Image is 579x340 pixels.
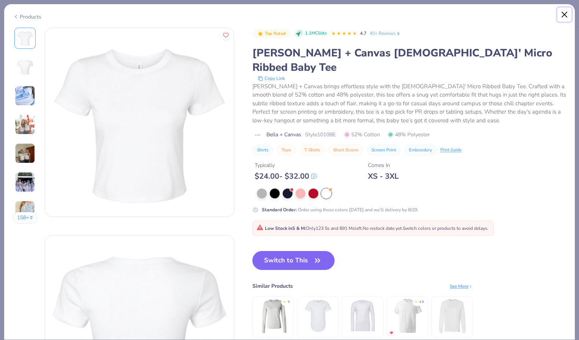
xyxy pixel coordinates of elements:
[13,212,38,223] button: 158+
[252,132,263,138] img: brand logo
[15,86,35,106] img: User generated content
[255,161,317,169] div: Typically
[255,298,291,334] img: Bella Canvas Ladies' Jersey Long-Sleeve T-Shirt
[252,251,335,270] button: Switch to This
[252,282,293,290] div: Similar Products
[345,298,381,334] img: Bella + Canvas Unisex Jersey Long-Sleeve V-Neck T-Shirt
[415,299,418,303] div: ★
[368,161,399,169] div: Comes In
[305,30,327,37] span: 1.1M Clicks
[16,58,34,76] img: Back
[252,145,273,155] button: Shirts
[252,46,566,75] div: [PERSON_NAME] + Canvas [DEMOGRAPHIC_DATA]' Micro Ribbed Baby Tee
[257,31,263,37] img: Top Rated sort
[13,13,41,21] div: Products
[419,299,424,305] div: 4.8
[262,207,297,213] strong: Standard Order :
[389,331,394,335] img: MostFav.gif
[45,28,234,217] img: Front
[253,29,289,39] button: Badge Button
[252,82,566,125] div: [PERSON_NAME] + Canvas brings effortless style with the [DEMOGRAPHIC_DATA]' Micro Ribbed Baby Tee...
[221,30,231,40] button: Like
[329,145,363,155] button: Short Sleeve
[331,28,357,40] div: 4.7 Stars
[255,172,317,181] div: $ 24.00 - $ 32.00
[368,172,399,181] div: XS - 3XL
[434,298,470,334] img: Hanes Authentic Long Sleeve Pocket T-Shirt
[300,145,325,155] button: T-Shirts
[557,8,572,22] button: Close
[390,298,426,334] img: Hanes Unisex 5.2 Oz. Comfortsoft Cotton T-Shirt
[265,31,286,36] span: Top Rated
[440,147,462,153] div: Print Guide
[283,299,286,303] div: ★
[15,143,35,164] img: User generated content
[257,225,488,231] span: Only 123 Ss and 891 Ms left. Switch colors or products to avoid delays.
[262,206,418,213] div: Order using these colors [DATE] and we’ll delivery by 8/29.
[265,225,306,231] strong: Low Stock in S & M :
[388,131,430,139] span: 48% Polyester
[16,29,34,47] img: Front
[300,298,336,334] img: Bella + Canvas Mens Jersey Short Sleeve Tee With Curved Hem
[404,145,437,155] button: Embroidery
[369,30,401,37] a: 40+ Reviews
[450,283,473,290] div: See More
[288,299,289,305] div: 5
[15,201,35,221] img: User generated content
[367,145,401,155] button: Screen Print
[360,30,366,36] span: 4.7
[266,131,301,139] span: Bella + Canvas
[344,131,380,139] span: 52% Cotton
[305,131,336,139] span: Style 1010BE
[363,225,403,231] span: No restock date yet.
[15,114,35,135] img: User generated content
[15,172,35,192] img: User generated content
[255,75,287,82] button: copy to clipboard
[277,145,296,155] button: Tops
